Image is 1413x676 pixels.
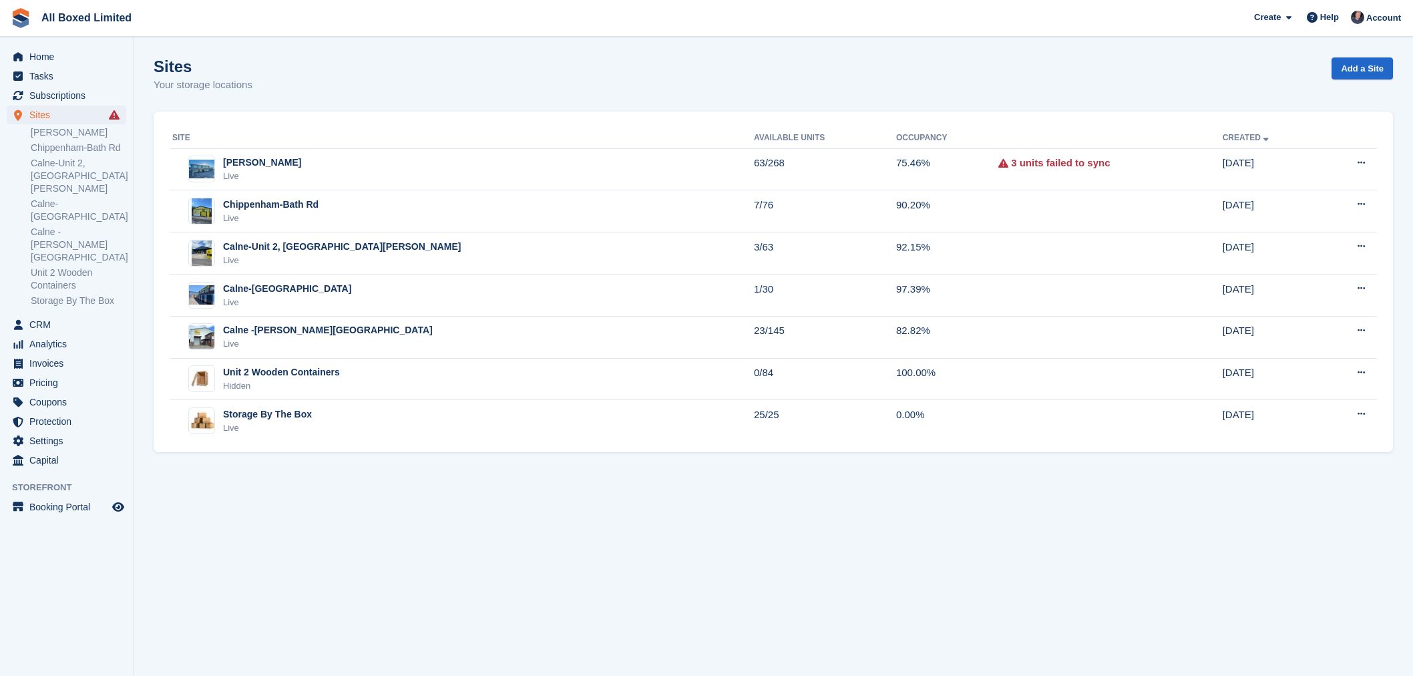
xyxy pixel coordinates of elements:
a: menu [7,498,126,516]
span: Booking Portal [29,498,110,516]
td: 1/30 [754,275,896,317]
a: Unit 2 Wooden Containers [31,267,126,292]
td: 3/63 [754,232,896,275]
span: Protection [29,412,110,431]
div: Unit 2 Wooden Containers [223,365,340,379]
div: Storage By The Box [223,407,312,421]
div: Hidden [223,379,340,393]
span: Coupons [29,393,110,411]
span: Account [1366,11,1401,25]
th: Available Units [754,128,896,149]
td: [DATE] [1223,232,1321,275]
span: Home [29,47,110,66]
td: 23/145 [754,316,896,358]
a: Preview store [110,499,126,515]
div: Live [223,337,433,351]
div: Chippenham-Bath Rd [223,198,319,212]
img: Dan Goss [1351,11,1364,24]
a: menu [7,67,126,86]
a: menu [7,373,126,392]
img: Image of Storage By The Box site [189,411,214,431]
span: Storefront [12,481,133,494]
td: [DATE] [1223,148,1321,190]
div: [PERSON_NAME] [223,156,301,170]
span: Tasks [29,67,110,86]
td: [DATE] [1223,400,1321,442]
div: Live [223,212,319,225]
td: 82.82% [896,316,998,358]
a: menu [7,106,126,124]
a: 3 units failed to sync [1011,156,1110,171]
p: Your storage locations [154,77,252,93]
div: Live [223,170,301,183]
a: menu [7,86,126,105]
a: Chippenham-Bath Rd [31,142,126,154]
h1: Sites [154,57,252,75]
a: [PERSON_NAME] [31,126,126,139]
td: 63/268 [754,148,896,190]
th: Site [170,128,754,149]
td: [DATE] [1223,316,1321,358]
a: Calne-Unit 2, [GEOGRAPHIC_DATA][PERSON_NAME] [31,157,126,195]
i: Smart entry sync failures have occurred [109,110,120,120]
a: menu [7,393,126,411]
img: Image of Calne-The Space Centre site [189,285,214,305]
a: Calne -[PERSON_NAME][GEOGRAPHIC_DATA] [31,226,126,264]
td: [DATE] [1223,275,1321,317]
img: Image of Unit 2 Wooden Containers site [189,370,214,387]
td: 100.00% [896,358,998,400]
a: menu [7,451,126,470]
span: Pricing [29,373,110,392]
img: Image of Melksham-Bowerhill site [189,160,214,179]
td: 25/25 [754,400,896,442]
td: 0.00% [896,400,998,442]
div: Live [223,296,351,309]
img: stora-icon-8386f47178a22dfd0bd8f6a31ec36ba5ce8667c1dd55bd0f319d3a0aa187defe.svg [11,8,31,28]
div: Calne-Unit 2, [GEOGRAPHIC_DATA][PERSON_NAME] [223,240,461,254]
div: Live [223,254,461,267]
td: 97.39% [896,275,998,317]
a: menu [7,335,126,353]
th: Occupancy [896,128,998,149]
img: Image of Calne -Harris Road site [189,325,214,349]
span: CRM [29,315,110,334]
div: Live [223,421,312,435]
span: Sites [29,106,110,124]
td: [DATE] [1223,358,1321,400]
span: Subscriptions [29,86,110,105]
a: Calne-[GEOGRAPHIC_DATA] [31,198,126,223]
td: 0/84 [754,358,896,400]
td: 90.20% [896,190,998,232]
a: menu [7,432,126,450]
td: 7/76 [754,190,896,232]
a: Add a Site [1332,57,1393,79]
div: Calne-[GEOGRAPHIC_DATA] [223,282,351,296]
span: Help [1320,11,1339,24]
div: Calne -[PERSON_NAME][GEOGRAPHIC_DATA] [223,323,433,337]
a: menu [7,354,126,373]
img: Image of Calne-Unit 2, Porte Marsh Rd site [192,240,212,267]
td: [DATE] [1223,190,1321,232]
td: 92.15% [896,232,998,275]
span: Settings [29,432,110,450]
span: Analytics [29,335,110,353]
span: Create [1254,11,1281,24]
span: Capital [29,451,110,470]
a: menu [7,412,126,431]
a: Storage By The Box [31,295,126,307]
a: Created [1223,133,1271,142]
span: Invoices [29,354,110,373]
a: menu [7,47,126,66]
a: menu [7,315,126,334]
img: Image of Chippenham-Bath Rd site [192,198,212,224]
a: All Boxed Limited [36,7,137,29]
td: 75.46% [896,148,998,190]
